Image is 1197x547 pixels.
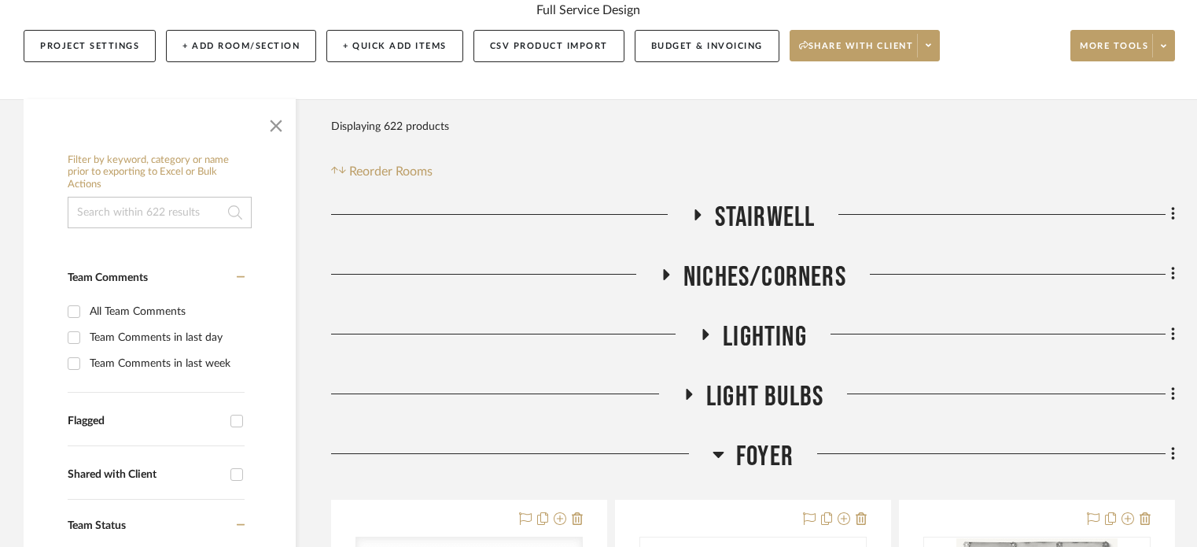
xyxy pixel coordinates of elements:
div: All Team Comments [90,299,241,324]
input: Search within 622 results [68,197,252,228]
div: Displaying 622 products [331,111,449,142]
span: Stairwell [715,201,816,235]
button: Close [260,107,292,139]
div: Full Service Design [536,1,640,20]
button: CSV Product Import [473,30,624,62]
div: Team Comments in last day [90,325,241,350]
span: More tools [1080,40,1148,64]
div: Shared with Client [68,468,223,482]
button: Project Settings [24,30,156,62]
span: Niches/Corners [683,261,846,294]
span: Reorder Rooms [349,162,433,181]
span: Team Comments [68,272,148,283]
div: Team Comments in last week [90,351,241,376]
span: Light Bulbs [706,380,823,414]
button: More tools [1070,30,1175,61]
span: Lighting [723,320,807,354]
span: Foyer [736,440,794,474]
button: + Quick Add Items [326,30,463,62]
div: Flagged [68,415,223,428]
button: Share with client [790,30,941,61]
span: Share with client [799,40,914,64]
span: Team Status [68,520,126,531]
h6: Filter by keyword, category or name prior to exporting to Excel or Bulk Actions [68,154,252,191]
button: + Add Room/Section [166,30,316,62]
button: Reorder Rooms [331,162,433,181]
button: Budget & Invoicing [635,30,779,62]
